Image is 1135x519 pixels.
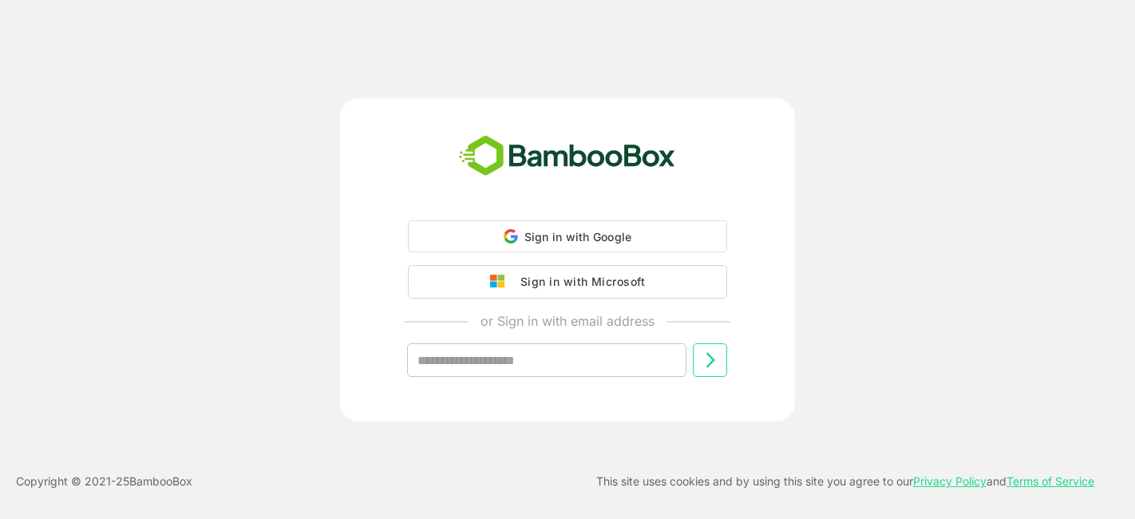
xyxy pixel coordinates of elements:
button: Sign in with Microsoft [408,265,727,299]
p: Copyright © 2021- 25 BambooBox [16,472,192,491]
img: google [490,275,512,289]
div: Sign in with Microsoft [512,271,645,292]
a: Terms of Service [1006,474,1094,488]
p: This site uses cookies and by using this site you agree to our and [596,472,1094,491]
div: Sign in with Google [408,220,727,252]
span: Sign in with Google [524,230,632,244]
img: bamboobox [450,130,684,183]
a: Privacy Policy [913,474,987,488]
p: or Sign in with email address [480,311,655,331]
